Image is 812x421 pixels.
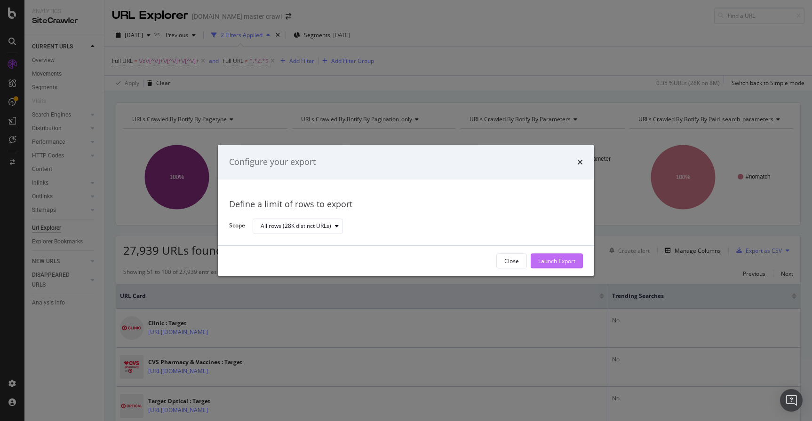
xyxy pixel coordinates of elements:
label: Scope [229,222,245,232]
div: Configure your export [229,156,316,168]
div: modal [218,145,594,276]
div: Open Intercom Messenger [780,389,803,412]
div: Launch Export [538,257,575,265]
button: Close [496,254,527,269]
div: Close [504,257,519,265]
button: All rows (28K distinct URLs) [253,218,343,234]
button: Launch Export [531,254,583,269]
div: All rows (28K distinct URLs) [261,223,331,229]
div: times [577,156,583,168]
div: Define a limit of rows to export [229,198,583,210]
